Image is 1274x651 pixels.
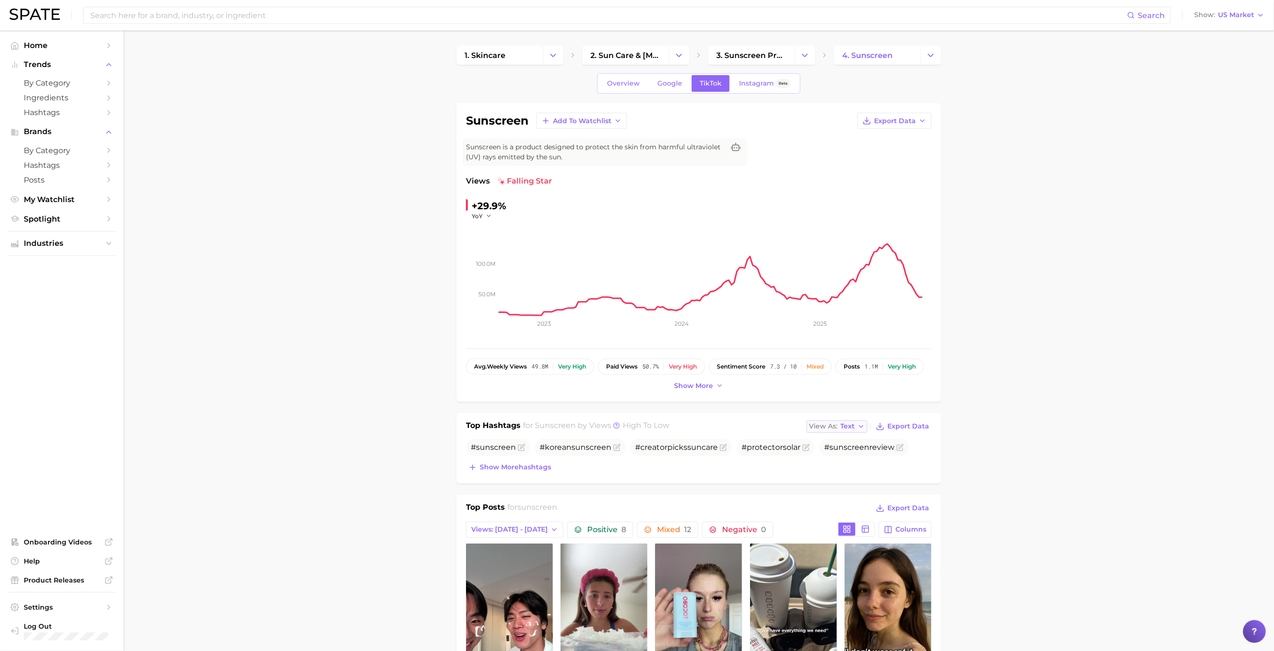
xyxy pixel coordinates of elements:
[466,461,553,474] button: Show morehashtags
[8,554,116,568] a: Help
[466,115,529,126] h1: sunscreen
[888,363,916,370] div: Very high
[532,363,548,370] span: 49.8m
[471,443,516,452] span: #
[476,443,516,452] span: sunscreen
[709,359,832,375] button: sentiment score7.3 / 10Mixed
[508,502,558,516] h2: for
[844,363,860,370] span: posts
[779,79,788,87] span: Beta
[8,76,116,90] a: by Category
[587,526,626,534] span: Positive
[887,504,929,512] span: Export Data
[708,46,795,65] a: 3. sunscreen products
[836,359,924,375] button: posts1.1mVery high
[635,443,718,452] span: #creatorpickssuncare
[896,444,904,451] button: Flag as miscategorized or irrelevant
[834,46,921,65] a: 4. sunscreen
[722,526,766,534] span: Negative
[742,443,800,452] span: #protectorsolar
[24,538,100,546] span: Onboarding Videos
[599,75,648,92] a: Overview
[472,198,506,214] div: +29.9%
[879,522,932,538] button: Columns
[874,117,916,125] span: Export Data
[24,175,100,185] span: Posts
[8,90,116,105] a: Ingredients
[537,320,551,327] tspan: 2023
[24,60,100,69] span: Trends
[657,526,691,534] span: Mixed
[672,379,726,392] button: Show more
[497,177,505,185] img: falling star
[700,79,722,87] span: TikTok
[478,291,495,298] tspan: 50.0m
[536,113,627,129] button: Add to Watchlist
[518,503,558,512] span: sunscreen
[553,117,611,125] span: Add to Watchlist
[24,146,100,155] span: by Category
[1218,12,1254,18] span: US Market
[523,420,670,433] h2: for by Views
[472,212,483,220] span: YoY
[716,51,787,60] span: 3. sunscreen products
[731,75,799,92] a: InstagramBeta
[720,444,727,451] button: Flag as miscategorized or irrelevant
[8,38,116,53] a: Home
[466,175,490,187] span: Views
[535,421,576,430] span: sunscreen
[471,525,548,534] span: Views: [DATE] - [DATE]
[24,195,100,204] span: My Watchlist
[1138,11,1165,20] span: Search
[518,444,525,451] button: Flag as miscategorized or irrelevant
[840,424,855,429] span: Text
[465,51,505,60] span: 1. skincare
[8,143,116,158] a: by Category
[649,75,690,92] a: Google
[865,363,878,370] span: 1.1m
[795,46,815,65] button: Change Category
[692,75,730,92] a: TikTok
[472,212,492,220] button: YoY
[717,363,765,370] span: sentiment score
[684,525,691,534] span: 12
[476,260,495,267] tspan: 100.0m
[674,382,713,390] span: Show more
[1194,12,1215,18] span: Show
[598,359,705,375] button: paid views50.7%Very high
[466,522,563,538] button: Views: [DATE] - [DATE]
[813,320,827,327] tspan: 2025
[497,175,552,187] span: falling star
[474,363,487,370] abbr: average
[761,525,766,534] span: 0
[24,239,100,248] span: Industries
[474,363,527,370] span: weekly views
[571,443,611,452] span: sunscreen
[540,443,611,452] span: #korean
[24,557,100,565] span: Help
[10,9,60,20] img: SPATE
[829,443,869,452] span: sunscreen
[24,576,100,584] span: Product Releases
[623,421,670,430] span: high to low
[874,502,932,515] button: Export Data
[669,46,689,65] button: Change Category
[770,363,797,370] span: 7.3 / 10
[8,236,116,251] button: Industries
[807,363,824,370] div: Mixed
[89,7,1127,23] input: Search here for a brand, industry, or ingredient
[642,363,659,370] span: 50.7%
[582,46,669,65] a: 2. sun care & [MEDICAL_DATA]
[8,600,116,614] a: Settings
[8,158,116,173] a: Hashtags
[739,79,774,87] span: Instagram
[590,51,661,60] span: 2. sun care & [MEDICAL_DATA]
[24,161,100,170] span: Hashtags
[606,363,637,370] span: paid views
[607,79,640,87] span: Overview
[24,41,100,50] span: Home
[1192,9,1267,21] button: ShowUS Market
[657,79,682,87] span: Google
[8,192,116,207] a: My Watchlist
[621,525,626,534] span: 8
